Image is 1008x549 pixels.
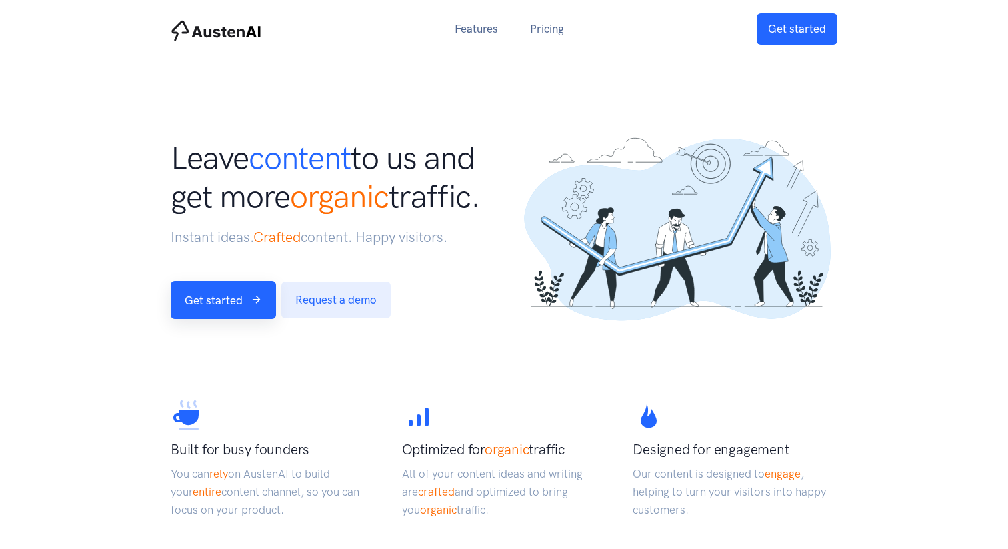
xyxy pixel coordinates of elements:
xt-mark: rely [209,467,228,480]
h3: Built for busy founders [171,440,375,459]
xt-mark: Crafted [253,229,301,245]
span: content [249,139,351,177]
a: Request a demo [281,282,391,318]
a: Features [439,15,514,43]
a: Get started [757,13,837,45]
xt-mark: organic [290,177,388,215]
xt-mark: entire [193,485,221,498]
xt-mark: organic [420,503,457,516]
a: Get started [171,281,276,319]
xt-mark: engage [765,467,801,480]
p: You can on AustenAI to build your content channel, so you can focus on your product. [171,465,375,520]
p: Instant ideas. content. Happy visitors. [171,226,491,249]
h1: Leave to us and get more traffic. [171,139,491,215]
img: AustenAI Home [171,20,261,41]
xt-mark: crafted [418,485,455,498]
h3: Designed for engagement [633,440,837,459]
p: All of your content ideas and writing are and optimized to bring you traffic. [402,465,607,520]
img: ... [517,122,837,336]
xt-mark: organic [485,441,529,458]
p: Our content is designed to , helping to turn your visitors into happy customers. [633,465,837,520]
a: Pricing [514,15,580,43]
h3: Optimized for traffic [402,440,607,459]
